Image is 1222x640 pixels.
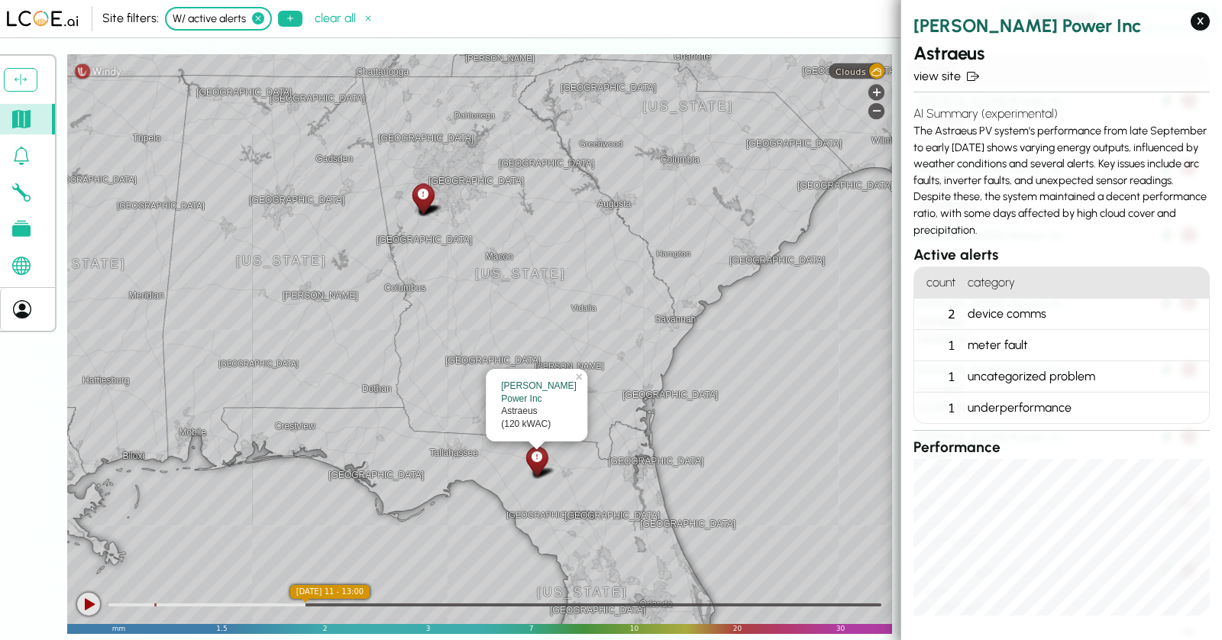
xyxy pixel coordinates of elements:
div: Site filters: [102,9,159,27]
button: clear all [309,8,380,30]
span: Clouds [836,66,866,76]
button: X [1191,12,1210,31]
div: 1 [914,330,962,361]
div: device comms [962,299,1209,330]
div: (120 kWAC) [501,418,572,431]
div: The Astraeus PV system's performance from late September to early [DATE] shows varying energy out... [913,99,1210,244]
div: 1 [914,361,962,393]
div: uncategorized problem [962,361,1209,393]
div: [DATE] 11 - 13:00 [290,585,370,599]
div: Zoom out [868,103,884,119]
div: local time [290,585,370,599]
div: Astraeus [523,444,550,478]
a: × [574,369,587,380]
div: underperformance [962,393,1209,423]
div: Coeus [409,181,436,215]
h2: Astraeus [913,40,1210,67]
div: meter fault [962,330,1209,361]
h4: AI Summary (experimental) [913,105,1210,123]
a: view site [913,67,1210,86]
h3: Performance [913,437,1210,459]
div: Zoom in [868,84,884,100]
img: LCOE.ai [6,10,79,27]
div: W/ active alerts [165,7,272,30]
div: Astraeus [501,406,572,419]
div: [PERSON_NAME] Power Inc [501,380,572,406]
h4: count [914,267,962,299]
div: 2 [914,299,962,330]
h2: [PERSON_NAME] Power Inc [913,12,1210,40]
h4: category [962,267,1209,299]
div: 1 [914,393,962,423]
h3: Active alerts [913,244,1210,267]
